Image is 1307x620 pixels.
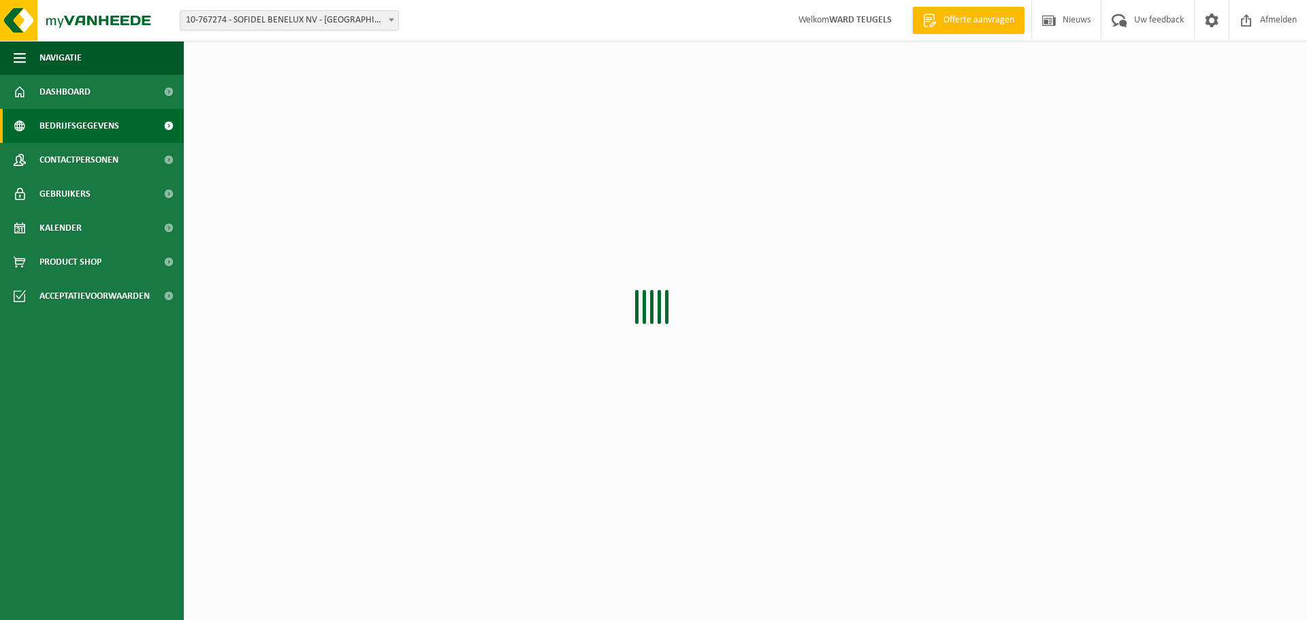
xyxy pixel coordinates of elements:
[39,177,91,211] span: Gebruikers
[39,143,118,177] span: Contactpersonen
[39,211,82,245] span: Kalender
[39,245,101,279] span: Product Shop
[940,14,1018,27] span: Offerte aanvragen
[39,75,91,109] span: Dashboard
[180,10,399,31] span: 10-767274 - SOFIDEL BENELUX NV - DUFFEL
[829,15,892,25] strong: WARD TEUGELS
[180,11,398,30] span: 10-767274 - SOFIDEL BENELUX NV - DUFFEL
[912,7,1024,34] a: Offerte aanvragen
[39,109,119,143] span: Bedrijfsgegevens
[39,41,82,75] span: Navigatie
[39,279,150,313] span: Acceptatievoorwaarden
